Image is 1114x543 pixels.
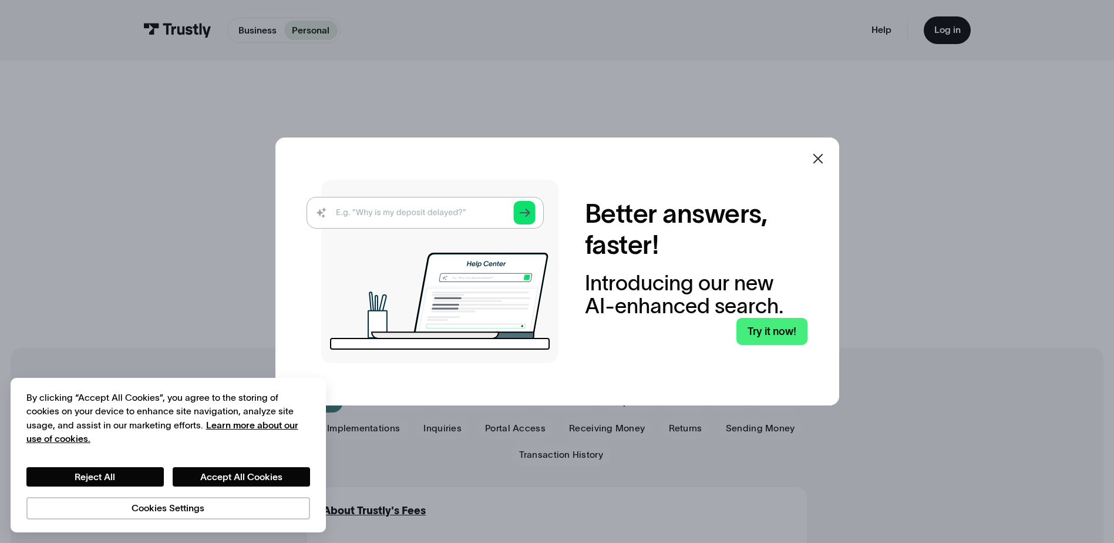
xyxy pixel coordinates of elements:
[173,467,310,487] button: Accept All Cookies
[585,198,807,261] h2: Better answers, faster!
[26,467,164,487] button: Reject All
[585,271,807,318] div: Introducing our new AI-enhanced search.
[26,497,310,519] button: Cookies Settings
[26,391,310,446] div: By clicking “Accept All Cookies”, you agree to the storing of cookies on your device to enhance s...
[26,391,310,519] div: Privacy
[736,318,807,346] a: Try it now!
[11,378,326,533] div: Cookie banner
